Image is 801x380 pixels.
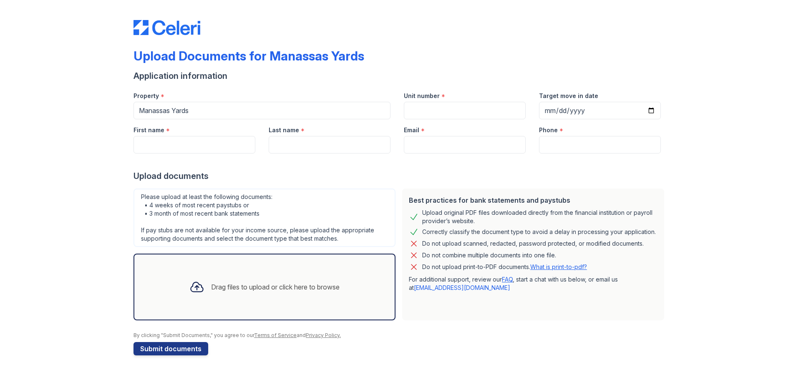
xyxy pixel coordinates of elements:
[133,70,667,82] div: Application information
[133,170,667,182] div: Upload documents
[409,195,657,205] div: Best practices for bank statements and paystubs
[404,126,419,134] label: Email
[422,209,657,225] div: Upload original PDF files downloaded directly from the financial institution or payroll provider’...
[133,189,395,247] div: Please upload at least the following documents: • 4 weeks of most recent paystubs or • 3 month of...
[422,250,556,260] div: Do not combine multiple documents into one file.
[422,227,656,237] div: Correctly classify the document type to avoid a delay in processing your application.
[502,276,513,283] a: FAQ
[539,126,558,134] label: Phone
[211,282,340,292] div: Drag files to upload or click here to browse
[422,239,644,249] div: Do not upload scanned, redacted, password protected, or modified documents.
[409,275,657,292] p: For additional support, review our , start a chat with us below, or email us at
[422,263,587,271] p: Do not upload print-to-PDF documents.
[404,92,440,100] label: Unit number
[530,263,587,270] a: What is print-to-pdf?
[133,48,364,63] div: Upload Documents for Manassas Yards
[133,342,208,355] button: Submit documents
[306,332,341,338] a: Privacy Policy.
[269,126,299,134] label: Last name
[254,332,297,338] a: Terms of Service
[414,284,510,291] a: [EMAIL_ADDRESS][DOMAIN_NAME]
[133,20,200,35] img: CE_Logo_Blue-a8612792a0a2168367f1c8372b55b34899dd931a85d93a1a3d3e32e68fde9ad4.png
[133,126,164,134] label: First name
[539,92,598,100] label: Target move in date
[133,332,667,339] div: By clicking "Submit Documents," you agree to our and
[133,92,159,100] label: Property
